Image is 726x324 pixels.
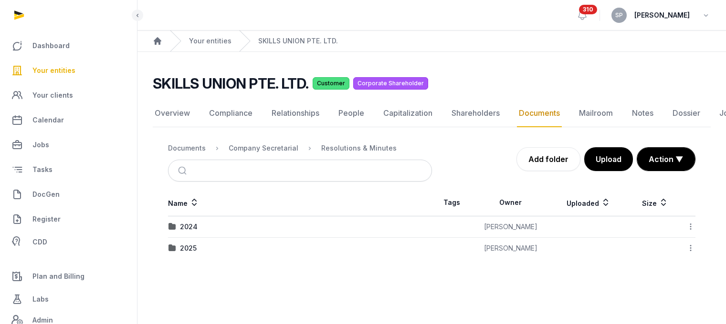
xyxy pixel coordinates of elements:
[32,164,53,175] span: Tasks
[258,36,338,46] a: SKILLS UNION PTE. LTD.
[8,288,129,311] a: Labs
[577,100,615,127] a: Mailroom
[32,65,75,76] span: Your entities
[180,243,197,253] div: 2025
[32,213,61,225] span: Register
[472,189,549,216] th: Owner
[671,100,702,127] a: Dossier
[611,8,627,23] button: SP
[168,143,206,153] div: Documents
[353,77,428,90] span: Corporate Shareholder
[628,189,682,216] th: Size
[153,75,309,92] h2: SKILLS UNION PTE. LTD.
[153,100,192,127] a: Overview
[8,59,129,82] a: Your entities
[8,233,129,252] a: CDD
[207,100,254,127] a: Compliance
[32,90,73,101] span: Your clients
[337,100,366,127] a: People
[189,36,231,46] a: Your entities
[180,222,198,232] div: 2024
[472,216,549,238] td: [PERSON_NAME]
[168,244,176,252] img: folder.svg
[32,40,70,51] span: Dashboard
[32,236,47,248] span: CDD
[321,143,397,153] div: Resolutions & Minutes
[270,100,321,127] a: Relationships
[8,133,129,156] a: Jobs
[584,147,633,171] button: Upload
[32,189,60,200] span: DocGen
[634,10,690,21] span: [PERSON_NAME]
[8,265,129,288] a: Plan and Billing
[32,139,49,151] span: Jobs
[450,100,502,127] a: Shareholders
[32,271,84,282] span: Plan and Billing
[137,30,726,52] nav: Breadcrumb
[32,114,64,126] span: Calendar
[168,137,432,160] nav: Breadcrumb
[8,84,129,107] a: Your clients
[472,238,549,259] td: [PERSON_NAME]
[615,12,623,18] span: SP
[381,100,434,127] a: Capitalization
[8,109,129,132] a: Calendar
[517,100,562,127] a: Documents
[516,147,580,171] a: Add folder
[8,34,129,57] a: Dashboard
[153,100,711,127] nav: Tabs
[229,143,298,153] div: Company Secretarial
[172,160,195,181] button: Submit
[579,5,597,14] span: 310
[32,294,49,305] span: Labs
[168,189,432,216] th: Name
[549,189,628,216] th: Uploaded
[168,223,176,231] img: folder.svg
[8,183,129,206] a: DocGen
[432,189,472,216] th: Tags
[8,158,129,181] a: Tasks
[313,77,349,90] span: Customer
[630,100,655,127] a: Notes
[8,208,129,231] a: Register
[637,148,695,171] button: Action ▼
